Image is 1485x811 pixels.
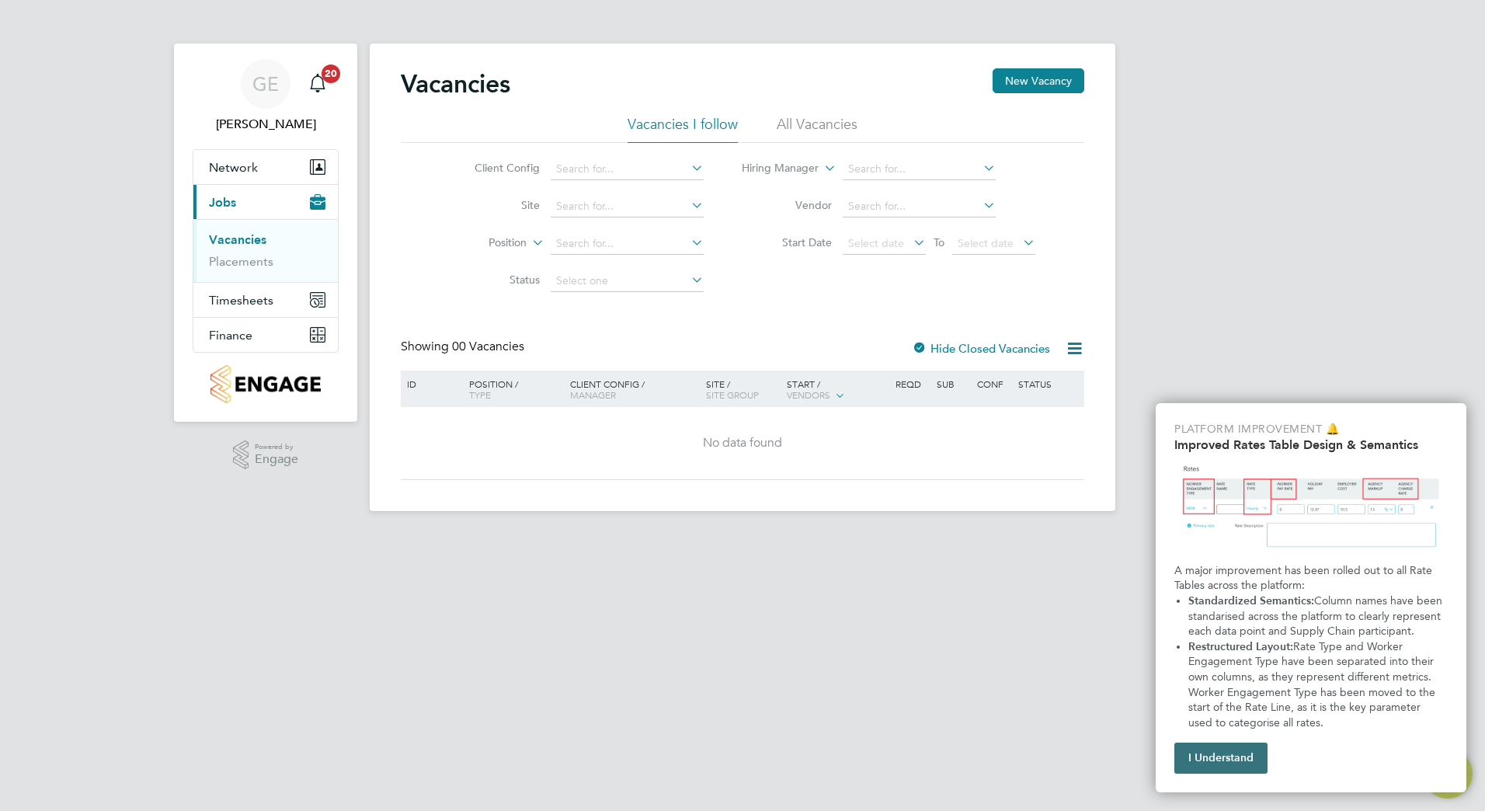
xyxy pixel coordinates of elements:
span: Select date [848,236,904,250]
span: 20 [322,64,340,83]
div: Status [1014,371,1082,397]
label: Position [437,235,527,251]
img: Updated Rates Table Design & Semantics [1174,458,1448,557]
li: Vacancies I follow [628,115,738,143]
label: Site [450,198,540,212]
label: Start Date [742,235,832,249]
span: Type [469,388,491,401]
a: Go to home page [193,365,339,403]
span: 00 Vacancies [452,339,524,354]
input: Search for... [843,196,996,218]
a: Placements [209,254,273,269]
span: Engage [255,453,298,466]
div: ID [403,371,457,397]
span: Timesheets [209,293,273,308]
span: Powered by [255,440,298,454]
p: A major improvement has been rolled out to all Rate Tables across the platform: [1174,563,1448,593]
input: Search for... [551,233,704,255]
h2: Vacancies [401,68,510,99]
div: Improved Rate Table Semantics [1156,403,1466,792]
p: Platform Improvement 🔔 [1174,422,1448,437]
label: Status [450,273,540,287]
button: New Vacancy [993,68,1084,93]
strong: Standardized Semantics: [1188,594,1314,607]
div: Site / [702,371,784,408]
div: Reqd [892,371,932,397]
input: Search for... [551,158,704,180]
span: Jobs [209,195,236,210]
li: All Vacancies [777,115,857,143]
span: GE [252,74,279,94]
label: Client Config [450,161,540,175]
input: Search for... [843,158,996,180]
a: Go to account details [193,59,339,134]
input: Search for... [551,196,704,218]
span: Rate Type and Worker Engagement Type have been separated into their own columns, as they represen... [1188,640,1438,729]
div: Position / [457,371,566,408]
button: I Understand [1174,743,1268,774]
h2: Improved Rates Table Design & Semantics [1174,437,1448,452]
div: Start / [783,371,892,409]
div: No data found [403,435,1082,451]
span: To [929,232,949,252]
span: Network [209,160,258,175]
div: Client Config / [566,371,702,408]
span: Site Group [706,388,759,401]
a: Vacancies [209,232,266,247]
nav: Main navigation [174,44,357,422]
span: Manager [570,388,616,401]
span: Vendors [787,388,830,401]
label: Hiring Manager [729,161,819,176]
strong: Restructured Layout: [1188,640,1293,653]
img: countryside-properties-logo-retina.png [210,365,320,403]
span: George Eades [193,115,339,134]
input: Select one [551,270,704,292]
label: Vendor [742,198,832,212]
div: Showing [401,339,527,355]
span: Select date [958,236,1014,250]
span: Finance [209,328,252,343]
div: Sub [933,371,973,397]
span: Column names have been standarised across the platform to clearly represent each data point and S... [1188,594,1445,638]
div: Conf [973,371,1014,397]
label: Hide Closed Vacancies [912,341,1050,356]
